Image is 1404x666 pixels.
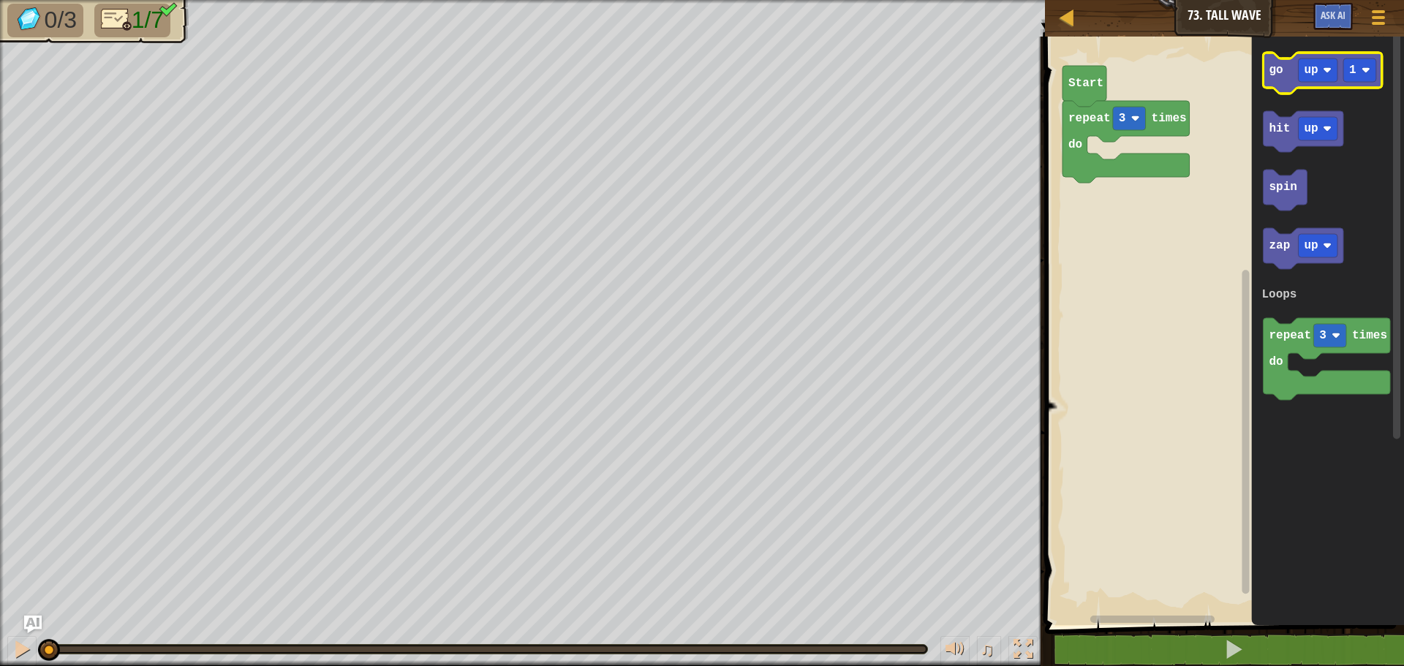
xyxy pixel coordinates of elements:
[1269,239,1291,252] text: zap
[1262,288,1297,301] text: Loops
[24,616,42,633] button: Ask AI
[1319,329,1326,342] text: 3
[1068,112,1111,125] text: repeat
[940,636,970,666] button: Adjust volume
[7,636,37,666] button: Ctrl + P: Pause
[1305,122,1318,135] text: up
[1305,239,1318,252] text: up
[1008,636,1038,666] button: Toggle fullscreen
[1313,3,1353,30] button: Ask AI
[1269,122,1291,135] text: hit
[94,4,170,37] li: Only 4 lines of code
[1068,77,1103,90] text: Start
[1269,64,1283,77] text: go
[1360,3,1397,37] button: Show game menu
[980,638,994,660] span: ♫
[1269,355,1283,368] text: do
[132,7,164,33] span: 1/7
[1352,329,1387,342] text: times
[1305,64,1318,77] text: up
[977,636,1002,666] button: ♫
[1269,181,1297,194] text: spin
[1041,29,1404,625] div: Blockly Workspace
[7,4,83,37] li: Collect the gems.
[1269,329,1312,342] text: repeat
[1321,8,1345,22] span: Ask AI
[1119,112,1126,125] text: 3
[1152,112,1187,125] text: times
[1349,64,1356,77] text: 1
[45,7,77,33] span: 0/3
[1068,138,1082,151] text: do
